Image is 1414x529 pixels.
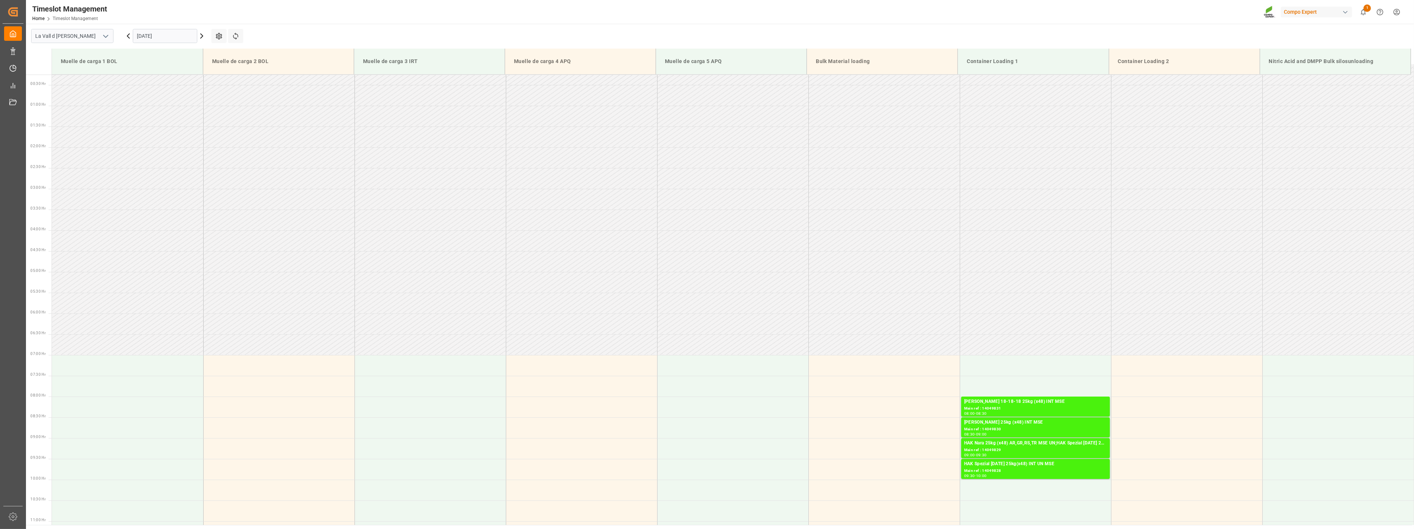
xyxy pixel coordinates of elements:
[964,405,1107,412] div: Main ref : 14049831
[1281,7,1352,17] div: Compo Expert
[976,453,987,457] div: 09:30
[975,412,976,415] div: -
[30,206,46,210] span: 03:30 Hr
[30,331,46,335] span: 06:30 Hr
[30,144,46,148] span: 02:00 Hr
[30,82,46,86] span: 00:30 Hr
[30,352,46,356] span: 07:00 Hr
[662,55,801,68] div: Muelle de carga 5 APQ
[30,372,46,377] span: 07:30 Hr
[964,426,1107,433] div: Main ref : 14049830
[1266,55,1405,68] div: Nitric Acid and DMPP Bulk silosunloading
[964,468,1107,474] div: Main ref : 14049828
[30,310,46,314] span: 06:00 Hr
[975,433,976,436] div: -
[30,393,46,397] span: 08:00 Hr
[1364,4,1371,12] span: 1
[975,453,976,457] div: -
[964,453,975,457] div: 09:00
[100,30,111,42] button: open menu
[133,29,197,43] input: DD.MM.YYYY
[32,16,45,21] a: Home
[976,474,987,477] div: 10:00
[360,55,499,68] div: Muelle de carga 3 IRT
[58,55,197,68] div: Muelle de carga 1 BOL
[32,3,107,14] div: Timeslot Management
[30,414,46,418] span: 08:30 Hr
[964,460,1107,468] div: HAK Spezial [DATE] 25kg(x48) INT UN MSE
[1372,4,1388,20] button: Help Center
[30,289,46,293] span: 05:30 Hr
[975,474,976,477] div: -
[30,497,46,501] span: 10:30 Hr
[30,102,46,106] span: 01:00 Hr
[30,123,46,127] span: 01:30 Hr
[30,227,46,231] span: 04:00 Hr
[813,55,952,68] div: Bulk Material loading
[964,433,975,436] div: 08:30
[1281,5,1355,19] button: Compo Expert
[1355,4,1372,20] button: show 1 new notifications
[1264,6,1276,19] img: Screenshot%202023-09-29%20at%2010.02.21.png_1712312052.png
[30,518,46,522] span: 11:00 Hr
[964,447,1107,453] div: Main ref : 14049829
[964,412,975,415] div: 08:00
[30,269,46,273] span: 05:00 Hr
[30,435,46,439] span: 09:00 Hr
[964,474,975,477] div: 09:30
[511,55,650,68] div: Muelle de carga 4 APQ
[964,55,1102,68] div: Container Loading 1
[964,440,1107,447] div: HAK Nara 25kg (x48) AR,GR,RS,TR MSE UN;HAK Spezial [DATE] 25kg(x48) INT UN MSE
[976,433,987,436] div: 09:00
[964,398,1107,405] div: [PERSON_NAME] 18-18-18 25kg (x48) INT MSE
[31,29,113,43] input: Type to search/select
[209,55,348,68] div: Muelle de carga 2 BOL
[964,419,1107,426] div: [PERSON_NAME] 25kg (x48) INT MSE
[976,412,987,415] div: 08:30
[1115,55,1254,68] div: Container Loading 2
[30,456,46,460] span: 09:30 Hr
[30,185,46,190] span: 03:00 Hr
[30,248,46,252] span: 04:30 Hr
[30,476,46,480] span: 10:00 Hr
[30,165,46,169] span: 02:30 Hr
